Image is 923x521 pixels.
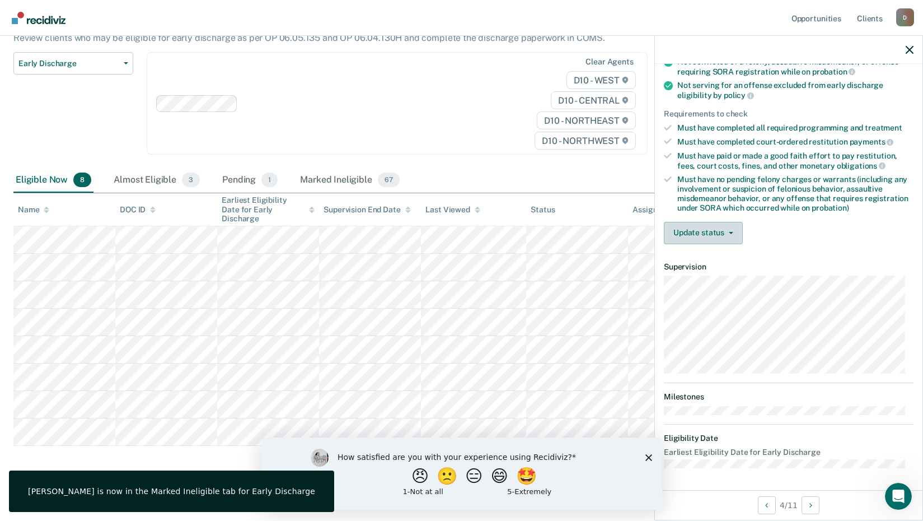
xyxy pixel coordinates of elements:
dt: Milestones [664,392,913,402]
div: Almost Eligible [111,168,202,193]
span: obligations [837,161,885,170]
div: Not convicted of a felony, assaultive misdemeanor, or offense requiring SORA registration while on [677,57,913,76]
div: Must have completed all required programming and [677,123,913,133]
span: probation) [812,203,849,212]
span: 3 [182,173,200,187]
div: Must have paid or made a good faith effort to pay restitution, fees, court costs, fines, and othe... [677,151,913,170]
div: Pending [220,168,280,193]
div: D [896,8,914,26]
dt: Eligibility Date [664,434,913,443]
span: 1 [261,173,278,187]
div: Last Viewed [425,205,480,215]
span: probation [812,67,856,76]
span: payments [850,137,894,146]
div: Must have no pending felony charges or warrants (including any involvement or suspicion of feloni... [677,175,913,212]
span: policy [724,91,754,100]
div: Supervision End Date [324,205,410,215]
span: treatment [865,123,902,132]
iframe: Survey by Kim from Recidiviz [261,438,662,510]
span: D10 - NORTHWEST [535,132,635,150]
img: Recidiviz [12,12,65,24]
span: 8 [73,173,91,187]
div: [PERSON_NAME] is now in the Marked Ineligible tab for Early Discharge [28,486,315,496]
span: D10 - NORTHEAST [537,111,635,129]
div: 4 / 11 [655,490,922,520]
div: Eligible Now [13,168,93,193]
iframe: Intercom live chat [885,483,912,510]
div: Marked Ineligible [298,168,401,193]
span: 67 [378,173,400,187]
div: Must have completed court-ordered restitution [677,137,913,147]
div: Status [531,205,555,215]
div: Requirements to check [664,109,913,119]
span: Early Discharge [18,59,119,68]
button: Next Opportunity [802,496,819,514]
div: Name [18,205,49,215]
button: Profile dropdown button [896,8,914,26]
span: D10 - WEST [566,71,636,89]
dt: Earliest Eligibility Date for Early Discharge [664,448,913,457]
dt: Supervision [664,262,913,272]
span: D10 - CENTRAL [551,91,636,109]
div: Assigned to [632,205,685,215]
button: Previous Opportunity [758,496,776,514]
button: Update status [664,222,743,244]
div: DOC ID [120,205,156,215]
div: Not serving for an offense excluded from early discharge eligibility by [677,81,913,100]
div: Earliest Eligibility Date for Early Discharge [222,196,315,224]
div: Clear agents [585,57,633,67]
